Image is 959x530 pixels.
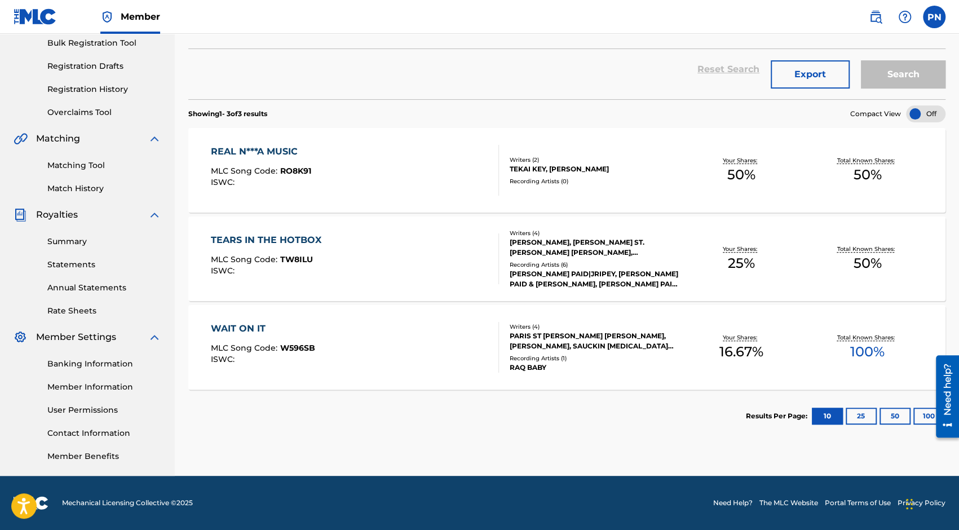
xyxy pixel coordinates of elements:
img: expand [148,208,161,222]
a: Member Benefits [47,450,161,462]
div: Recording Artists ( 6 ) [510,260,679,269]
span: Royalties [36,208,78,222]
div: [PERSON_NAME], [PERSON_NAME] ST. [PERSON_NAME] [PERSON_NAME], [PERSON_NAME] AIME, [PERSON_NAME] [510,237,679,258]
span: 50 % [853,253,881,273]
a: Public Search [864,6,887,28]
div: Drag [906,487,913,521]
div: Recording Artists ( 0 ) [510,177,679,185]
a: Overclaims Tool [47,107,161,118]
a: Registration Drafts [47,60,161,72]
img: search [869,10,882,24]
img: Royalties [14,208,27,222]
span: Matching [36,132,80,145]
p: Results Per Page: [746,411,810,421]
button: 100 [913,408,944,425]
img: help [898,10,912,24]
p: Your Shares: [723,156,760,165]
a: Match History [47,183,161,195]
div: Help [894,6,916,28]
div: TEKAI KEY, [PERSON_NAME] [510,164,679,174]
a: Annual Statements [47,282,161,294]
span: MLC Song Code : [211,166,280,176]
div: User Menu [923,6,945,28]
span: 100 % [850,342,885,362]
a: Summary [47,236,161,248]
span: Member [121,10,160,23]
img: MLC Logo [14,8,57,25]
span: ISWC : [211,177,237,187]
a: Member Information [47,381,161,393]
span: 50 % [853,165,881,185]
span: W596SB [280,343,315,353]
p: Total Known Shares: [837,333,898,342]
a: WAIT ON ITMLC Song Code:W596SBISWC:Writers (4)PARIS ST [PERSON_NAME] [PERSON_NAME], [PERSON_NAME]... [188,305,945,390]
span: 16.67 % [719,342,763,362]
img: expand [148,132,161,145]
a: The MLC Website [759,498,818,508]
div: WAIT ON IT [211,322,315,335]
a: Rate Sheets [47,305,161,317]
button: Export [771,60,850,89]
a: Privacy Policy [898,498,945,508]
a: REAL N***A MUSICMLC Song Code:RO8K91ISWC:Writers (2)TEKAI KEY, [PERSON_NAME]Recording Artists (0)... [188,128,945,213]
img: logo [14,496,48,510]
p: Your Shares: [723,333,760,342]
span: Compact View [850,109,901,119]
div: PARIS ST [PERSON_NAME] [PERSON_NAME], [PERSON_NAME], SAUCKIN [MEDICAL_DATA][PERSON_NAME], [PERSON... [510,331,679,351]
a: Need Help? [713,498,753,508]
a: Banking Information [47,358,161,370]
span: ISWC : [211,266,237,276]
div: RAQ BABY [510,363,679,373]
a: Contact Information [47,427,161,439]
p: Your Shares: [723,245,760,253]
p: Total Known Shares: [837,245,898,253]
a: Portal Terms of Use [825,498,891,508]
span: RO8K91 [280,166,311,176]
a: Statements [47,259,161,271]
a: Bulk Registration Tool [47,37,161,49]
div: Recording Artists ( 1 ) [510,354,679,363]
button: 25 [846,408,877,425]
iframe: Resource Center [927,351,959,442]
img: Top Rightsholder [100,10,114,24]
span: MLC Song Code : [211,254,280,264]
img: Matching [14,132,28,145]
div: Writers ( 2 ) [510,156,679,164]
span: 25 % [728,253,755,273]
div: [PERSON_NAME] PAID|JRIPEY, [PERSON_NAME] PAID & [PERSON_NAME], [PERSON_NAME] PAID & [PERSON_NAME]... [510,269,679,289]
button: 10 [812,408,843,425]
span: TW8ILU [280,254,313,264]
button: 50 [880,408,911,425]
div: REAL N***A MUSIC [211,145,311,158]
span: ISWC : [211,354,237,364]
iframe: Chat Widget [903,476,959,530]
img: Member Settings [14,330,27,344]
div: TEARS IN THE HOTBOX [211,233,327,247]
span: Member Settings [36,330,116,344]
a: Registration History [47,83,161,95]
a: Matching Tool [47,160,161,171]
p: Showing 1 - 3 of 3 results [188,109,267,119]
span: 50 % [727,165,755,185]
img: expand [148,330,161,344]
div: Writers ( 4 ) [510,323,679,331]
a: TEARS IN THE HOTBOXMLC Song Code:TW8ILUISWC:Writers (4)[PERSON_NAME], [PERSON_NAME] ST. [PERSON_N... [188,217,945,301]
span: MLC Song Code : [211,343,280,353]
p: Total Known Shares: [837,156,898,165]
div: Writers ( 4 ) [510,229,679,237]
span: Mechanical Licensing Collective © 2025 [62,498,193,508]
a: User Permissions [47,404,161,416]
